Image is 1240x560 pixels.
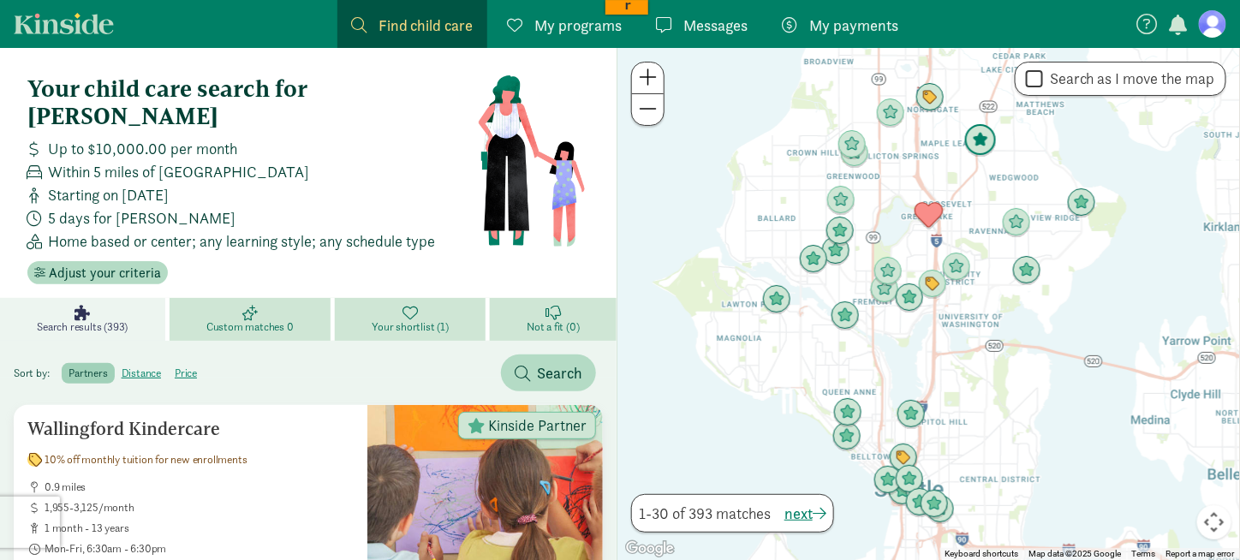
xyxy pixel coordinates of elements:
[115,363,168,384] label: distance
[535,14,623,37] span: My programs
[62,363,114,384] label: partners
[292,17,320,30] a: Copy
[897,400,926,429] div: Click to see details
[37,320,128,334] span: Search results (393)
[1067,188,1096,217] div: Click to see details
[870,275,899,304] div: Click to see details
[895,283,924,313] div: Click to see details
[27,75,477,130] h4: Your child care search for [PERSON_NAME]
[14,13,114,34] a: Kinside
[826,186,855,215] div: Click to see details
[264,17,292,30] a: View
[45,453,247,467] span: 10% off monthly tuition for new enrollments
[42,6,63,27] img: hcrasmus
[895,465,924,494] div: Click to see details
[537,361,582,384] span: Search
[831,301,860,331] div: Click to see details
[27,419,354,439] h5: Wallingford Kindercare
[889,444,918,473] div: Click to see details
[48,183,169,206] span: Starting on [DATE]
[45,542,354,556] span: Mon-Fri, 6:30am - 6:30pm
[1002,208,1031,237] div: Click to see details
[527,320,579,334] span: Not a fit (0)
[784,502,826,525] button: next
[873,466,903,495] div: Click to see details
[91,7,228,29] input: ASIN, PO, Alias, + more...
[49,263,161,283] span: Adjust your criteria
[905,488,934,517] div: Click to see details
[945,548,1018,560] button: Keyboard shortcuts
[264,4,345,17] input: ASIN
[873,257,903,286] div: Click to see details
[915,83,945,112] div: Click to see details
[488,418,587,433] span: Kinside Partner
[1043,69,1215,89] label: Search as I move the map
[490,298,617,341] a: Not a fit (0)
[48,206,235,229] span: 5 days for [PERSON_NAME]
[876,98,905,128] div: Click to see details
[372,320,448,334] span: Your shortlist (1)
[320,17,349,30] a: Clear
[48,137,237,160] span: Up to $10,000.00 per month
[840,139,869,168] div: Click to see details
[27,261,168,285] button: Adjust your criteria
[48,229,435,253] span: Home based or center; any learning style; any schedule type
[1166,549,1235,558] a: Report a map error
[45,501,354,515] span: 1,955-3,125/month
[826,217,855,246] div: Click to see details
[45,480,354,494] span: 0.9 miles
[168,363,204,384] label: price
[838,130,867,159] div: Click to see details
[926,495,955,524] div: Click to see details
[1197,505,1231,539] button: Map camera controls
[379,14,474,37] span: Find child care
[964,124,997,157] div: Click to see details
[684,14,748,37] span: Messages
[915,201,944,230] div: Click to see details
[622,538,678,560] a: Open this area in Google Maps (opens a new window)
[920,490,949,519] div: Click to see details
[1012,256,1041,285] div: Click to see details
[14,366,59,380] span: Sort by:
[206,320,294,334] span: Custom matches 0
[170,298,335,341] a: Custom matches 0
[918,270,947,299] div: Click to see details
[762,285,791,314] div: Click to see details
[1132,549,1156,558] a: Terms (opens in new tab)
[45,521,354,535] span: 1 month - 13 years
[335,298,490,341] a: Your shortlist (1)
[639,502,771,525] span: 1-30 of 393 matches
[942,253,971,282] div: Click to see details
[833,398,862,427] div: Click to see details
[799,245,828,274] div: Click to see details
[1028,549,1122,558] span: Map data ©2025 Google
[821,236,850,265] div: Click to see details
[48,160,309,183] span: Within 5 miles of [GEOGRAPHIC_DATA]
[832,422,861,451] div: Click to see details
[810,14,899,37] span: My payments
[501,354,596,391] button: Search
[622,538,678,560] img: Google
